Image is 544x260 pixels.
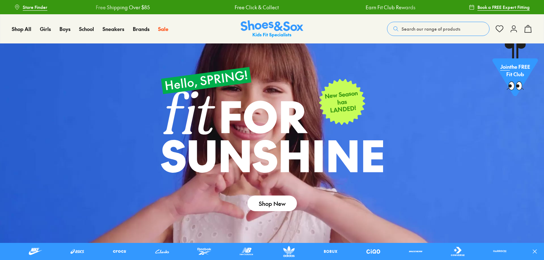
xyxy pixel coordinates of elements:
a: Book a FREE Expert Fitting [469,1,530,14]
span: Girls [40,25,51,32]
a: Shoes & Sox [241,20,303,38]
span: Sneakers [103,25,124,32]
a: Shop All [12,25,31,33]
span: Book a FREE Expert Fitting [477,4,530,10]
a: Sneakers [103,25,124,33]
p: the FREE Fit Club [492,57,538,84]
a: Girls [40,25,51,33]
a: Store Finder [14,1,47,14]
button: Search our range of products [387,22,490,36]
span: Search our range of products [402,26,460,32]
span: Sale [158,25,168,32]
a: Brands [133,25,150,33]
a: Shop New [247,196,297,211]
span: School [79,25,94,32]
a: Free Shipping Over $85 [95,4,149,11]
span: Boys [59,25,70,32]
a: Earn Fit Club Rewards [365,4,415,11]
span: Shop All [12,25,31,32]
span: Store Finder [23,4,47,10]
a: School [79,25,94,33]
span: Join [500,63,510,70]
span: Brands [133,25,150,32]
img: SNS_Logo_Responsive.svg [241,20,303,38]
a: Jointhe FREE Fit Club [492,43,538,100]
a: Free Click & Collect [234,4,278,11]
a: Boys [59,25,70,33]
a: Sale [158,25,168,33]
